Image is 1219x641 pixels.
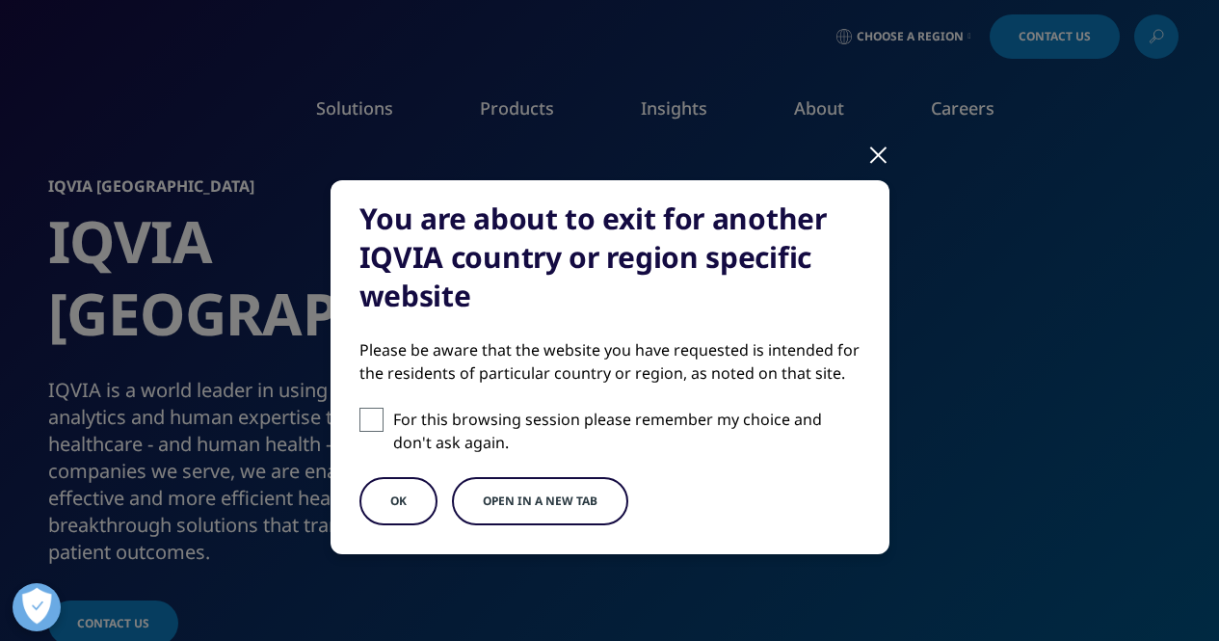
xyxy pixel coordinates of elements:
[359,200,861,315] div: You are about to exit for another IQVIA country or region specific website
[13,583,61,631] button: Open Preferences
[359,477,437,525] button: OK
[393,408,861,454] p: For this browsing session please remember my choice and don't ask again.
[452,477,628,525] button: Open in a new tab
[359,338,861,385] div: Please be aware that the website you have requested is intended for the residents of particular c...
